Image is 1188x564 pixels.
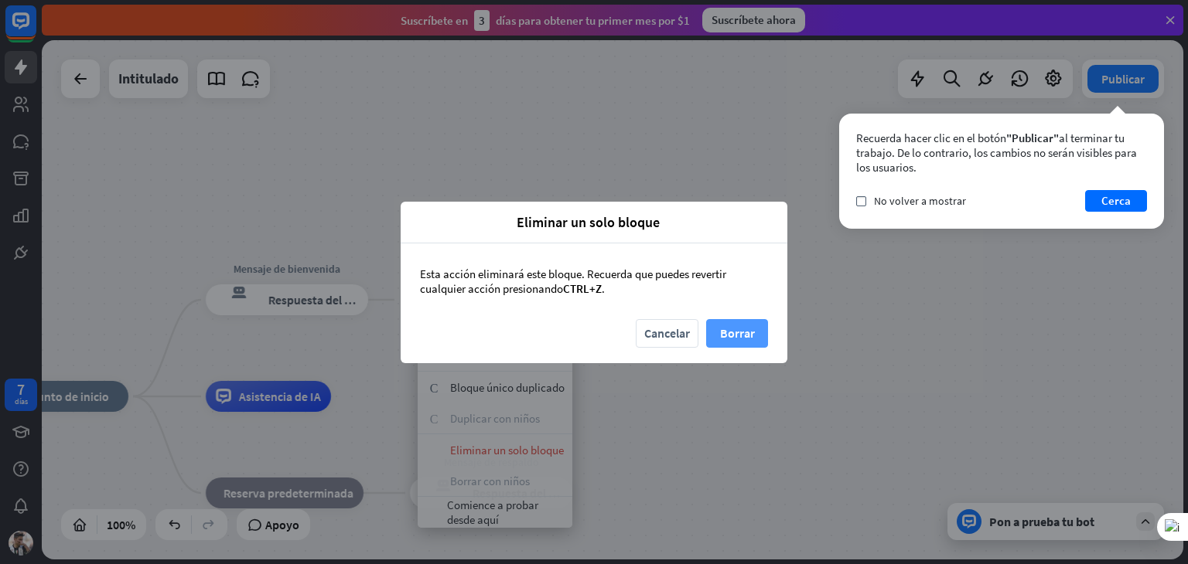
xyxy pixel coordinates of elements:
[706,319,768,348] button: Borrar
[874,194,966,208] font: No volver a mostrar
[563,281,602,296] font: CTRL+Z
[644,325,690,341] font: Cancelar
[720,325,755,341] font: Borrar
[1085,190,1147,212] button: Cerca
[856,131,1137,175] font: al terminar tu trabajo. De lo contrario, los cambios no serán visibles para los usuarios.
[856,131,1006,145] font: Recuerda hacer clic en el botón
[602,281,605,296] font: .
[1101,193,1131,208] font: Cerca
[12,6,59,53] button: Abrir el widget de chat LiveChat
[1006,131,1059,145] font: "Publicar"
[517,213,660,231] font: Eliminar un solo bloque
[420,267,726,296] font: Esta acción eliminará este bloque. Recuerda que puedes revertir cualquier acción presionando
[636,319,698,348] button: Cancelar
